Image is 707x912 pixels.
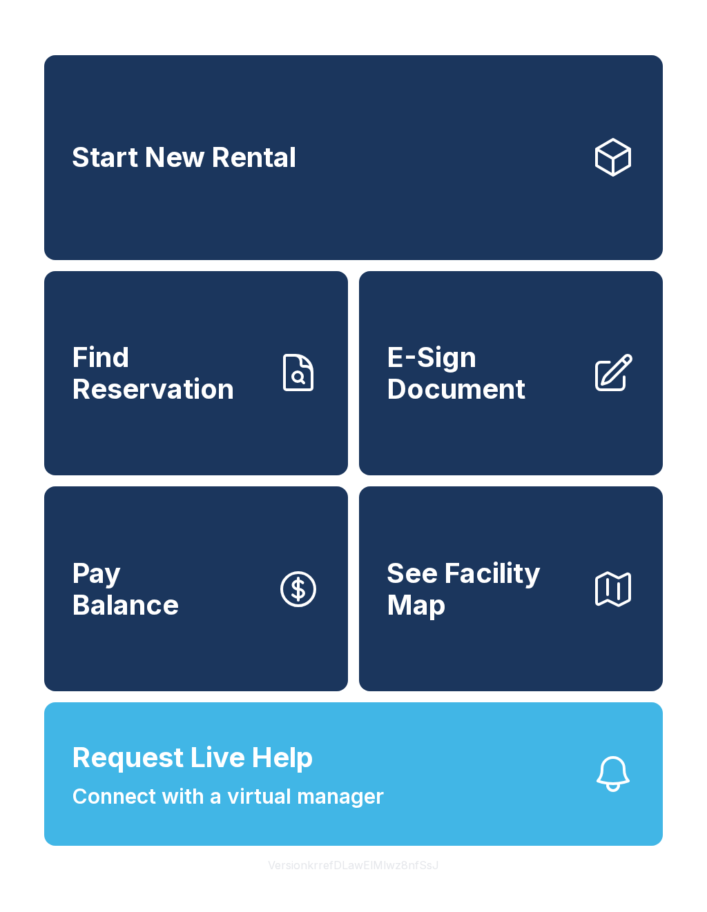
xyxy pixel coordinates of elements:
[44,486,348,691] button: PayBalance
[72,557,179,620] span: Pay Balance
[72,781,384,812] span: Connect with a virtual manager
[44,271,348,476] a: Find Reservation
[72,341,265,404] span: Find Reservation
[44,55,663,260] a: Start New Rental
[359,271,663,476] a: E-Sign Document
[387,341,580,404] span: E-Sign Document
[72,141,296,173] span: Start New Rental
[257,846,450,884] button: VersionkrrefDLawElMlwz8nfSsJ
[387,557,580,620] span: See Facility Map
[72,737,313,778] span: Request Live Help
[359,486,663,691] button: See Facility Map
[44,702,663,846] button: Request Live HelpConnect with a virtual manager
